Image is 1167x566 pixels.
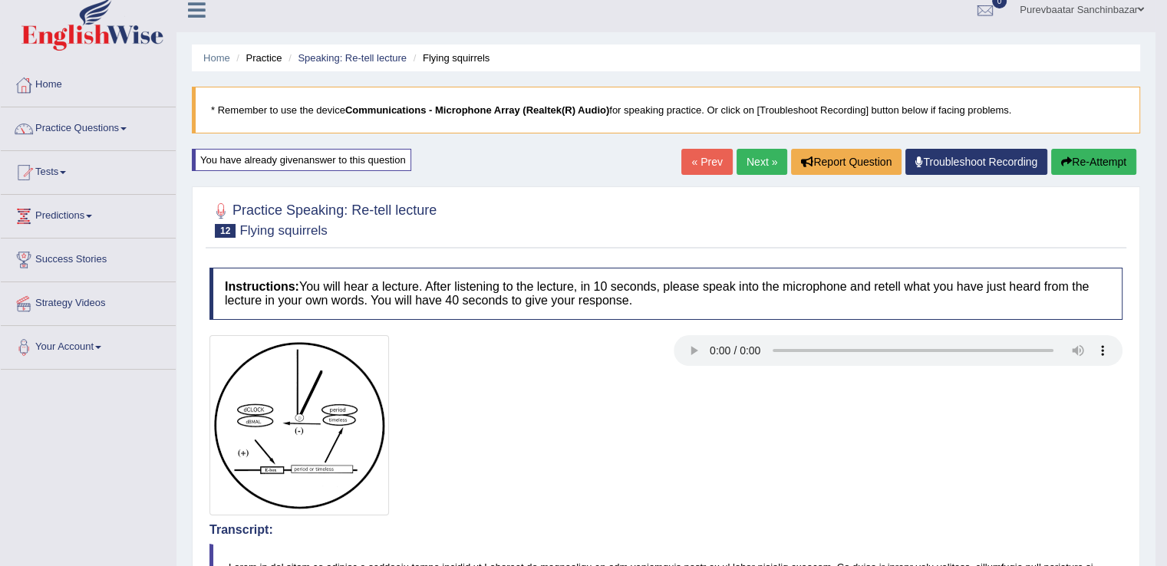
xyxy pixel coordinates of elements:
[345,104,609,116] b: Communications - Microphone Array (Realtek(R) Audio)
[791,149,902,175] button: Report Question
[737,149,787,175] a: Next »
[1051,149,1136,175] button: Re-Attempt
[209,199,437,238] h2: Practice Speaking: Re-tell lecture
[1,64,176,102] a: Home
[905,149,1047,175] a: Troubleshoot Recording
[1,107,176,146] a: Practice Questions
[1,326,176,364] a: Your Account
[209,268,1122,319] h4: You will hear a lecture. After listening to the lecture, in 10 seconds, please speak into the mic...
[239,223,327,238] small: Flying squirrels
[681,149,732,175] a: « Prev
[225,280,299,293] b: Instructions:
[1,195,176,233] a: Predictions
[1,239,176,277] a: Success Stories
[203,52,230,64] a: Home
[209,523,1122,537] h4: Transcript:
[410,51,490,65] li: Flying squirrels
[192,149,411,171] div: You have already given answer to this question
[298,52,407,64] a: Speaking: Re-tell lecture
[1,282,176,321] a: Strategy Videos
[215,224,236,238] span: 12
[192,87,1140,133] blockquote: * Remember to use the device for speaking practice. Or click on [Troubleshoot Recording] button b...
[1,151,176,189] a: Tests
[232,51,282,65] li: Practice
